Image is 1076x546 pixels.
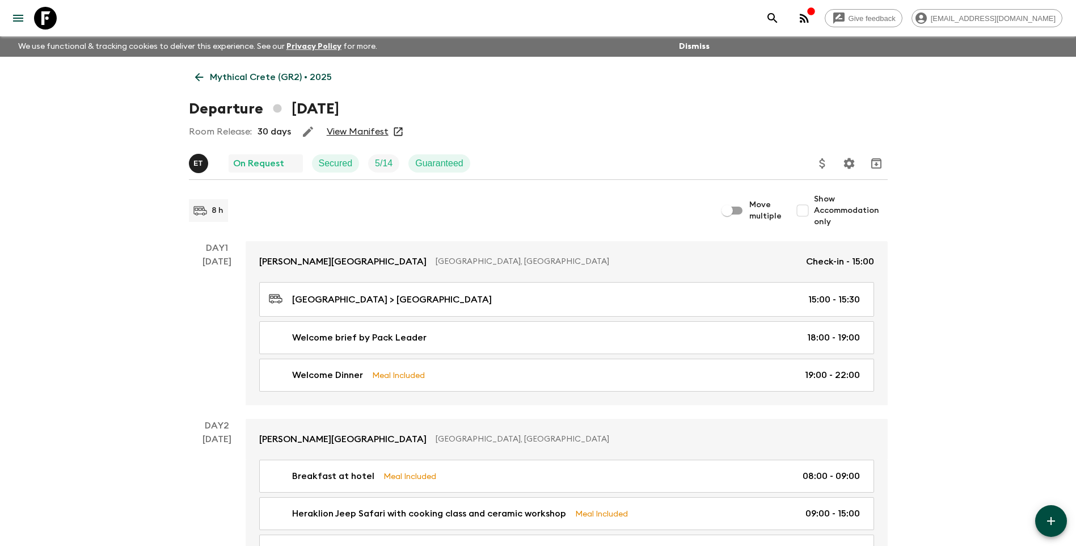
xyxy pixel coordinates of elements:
[368,154,399,173] div: Trip Fill
[805,368,860,382] p: 19:00 - 22:00
[436,256,797,267] p: [GEOGRAPHIC_DATA], [GEOGRAPHIC_DATA]
[292,293,492,306] p: [GEOGRAPHIC_DATA] > [GEOGRAPHIC_DATA]
[189,66,338,89] a: Mythical Crete (GR2) • 2025
[292,331,427,345] p: Welcome brief by Pack Leader
[825,9,902,27] a: Give feedback
[807,331,860,345] p: 18:00 - 19:00
[189,157,210,166] span: Elisavet Titanos
[312,154,360,173] div: Secured
[575,507,628,520] p: Meal Included
[436,434,865,445] p: [GEOGRAPHIC_DATA], [GEOGRAPHIC_DATA]
[233,157,284,170] p: On Request
[259,321,874,354] a: Welcome brief by Pack Leader18:00 - 19:00
[803,469,860,483] p: 08:00 - 09:00
[189,98,339,120] h1: Departure [DATE]
[202,255,231,405] div: [DATE]
[292,469,374,483] p: Breakfast at hotel
[415,157,463,170] p: Guaranteed
[189,241,246,255] p: Day 1
[814,194,888,228] span: Show Accommodation only
[292,368,363,382] p: Welcome Dinner
[193,159,203,168] p: E T
[259,359,874,392] a: Welcome DinnerMeal Included19:00 - 22:00
[838,152,860,175] button: Settings
[212,205,223,216] p: 8 h
[865,152,888,175] button: Archive (Completed, Cancelled or Unsynced Departures only)
[259,432,427,446] p: [PERSON_NAME][GEOGRAPHIC_DATA]
[761,7,784,30] button: search adventures
[383,470,436,482] p: Meal Included
[842,14,902,23] span: Give feedback
[259,282,874,317] a: [GEOGRAPHIC_DATA] > [GEOGRAPHIC_DATA]15:00 - 15:30
[259,460,874,493] a: Breakfast at hotelMeal Included08:00 - 09:00
[749,199,782,222] span: Move multiple
[912,9,1062,27] div: [EMAIL_ADDRESS][DOMAIN_NAME]
[7,7,29,30] button: menu
[259,255,427,268] p: [PERSON_NAME][GEOGRAPHIC_DATA]
[246,241,888,282] a: [PERSON_NAME][GEOGRAPHIC_DATA][GEOGRAPHIC_DATA], [GEOGRAPHIC_DATA]Check-in - 15:00
[259,497,874,530] a: Heraklion Jeep Safari with cooking class and ceramic workshopMeal Included09:00 - 15:00
[811,152,834,175] button: Update Price, Early Bird Discount and Costs
[676,39,712,54] button: Dismiss
[14,36,382,57] p: We use functional & tracking cookies to deliver this experience. See our for more.
[327,126,389,137] a: View Manifest
[925,14,1062,23] span: [EMAIL_ADDRESS][DOMAIN_NAME]
[805,507,860,520] p: 09:00 - 15:00
[258,125,291,138] p: 30 days
[808,293,860,306] p: 15:00 - 15:30
[375,157,393,170] p: 5 / 14
[319,157,353,170] p: Secured
[286,43,341,51] a: Privacy Policy
[372,369,425,381] p: Meal Included
[210,70,332,84] p: Mythical Crete (GR2) • 2025
[806,255,874,268] p: Check-in - 15:00
[292,507,566,520] p: Heraklion Jeep Safari with cooking class and ceramic workshop
[189,125,252,138] p: Room Release:
[189,154,210,173] button: ET
[189,419,246,432] p: Day 2
[246,419,888,460] a: [PERSON_NAME][GEOGRAPHIC_DATA][GEOGRAPHIC_DATA], [GEOGRAPHIC_DATA]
